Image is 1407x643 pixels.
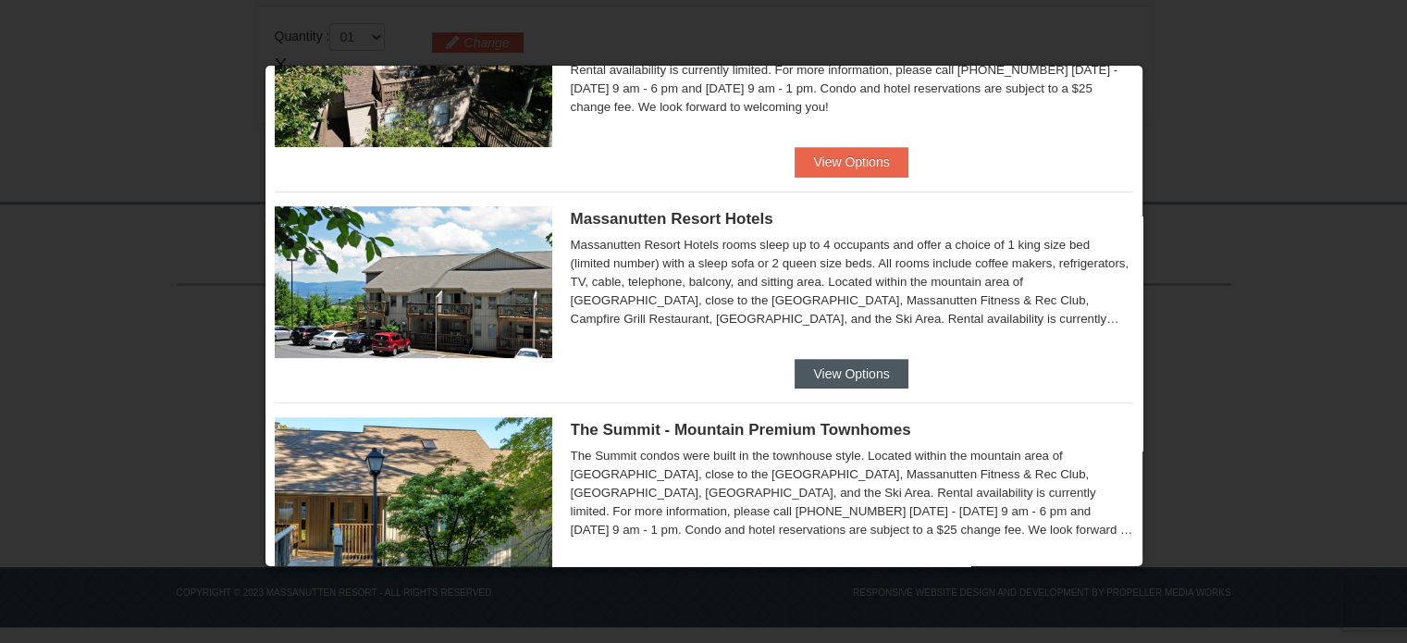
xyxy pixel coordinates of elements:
div: Located within the mountain area of [GEOGRAPHIC_DATA], close to the [GEOGRAPHIC_DATA], Massanutte... [571,24,1133,117]
button: View Options [795,359,907,389]
img: 19219034-1-0eee7e00.jpg [275,417,552,569]
div: The Summit condos were built in the townhouse style. Located within the mountain area of [GEOGRAP... [571,447,1133,539]
button: View Options [795,147,907,177]
span: Massanutten Resort Hotels [571,210,773,228]
img: 19219026-1-e3b4ac8e.jpg [275,206,552,358]
span: The Summit - Mountain Premium Townhomes [571,421,911,439]
div: Massanutten Resort Hotels rooms sleep up to 4 occupants and offer a choice of 1 king size bed (li... [571,236,1133,328]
